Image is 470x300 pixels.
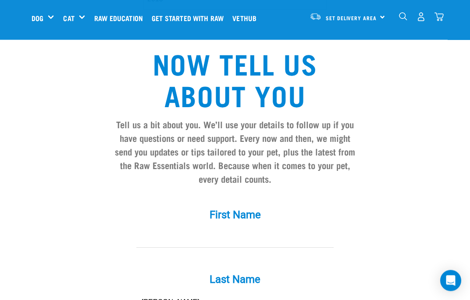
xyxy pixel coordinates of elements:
[150,0,230,36] a: Get started with Raw
[110,117,360,186] h4: Tell us a bit about you. We’ll use your details to follow up if you have questions or need suppor...
[434,12,444,22] img: home-icon@2x.png
[103,271,367,287] label: Last Name
[440,270,461,291] div: Open Intercom Messenger
[310,13,321,21] img: van-moving.png
[110,47,360,110] h2: Now tell us about you
[417,12,426,22] img: user.png
[32,13,43,23] a: Dog
[63,13,74,23] a: Cat
[92,0,150,36] a: Raw Education
[230,0,263,36] a: Vethub
[326,16,377,19] span: Set Delivery Area
[399,12,407,21] img: home-icon-1@2x.png
[103,207,367,223] label: First Name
